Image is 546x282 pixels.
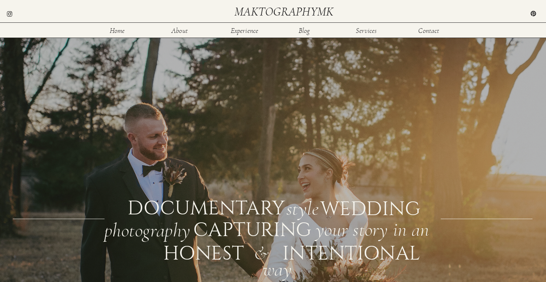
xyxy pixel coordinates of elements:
[292,27,316,33] a: Blog
[230,27,259,33] a: Experience
[282,244,335,260] div: intentional
[168,27,191,33] a: About
[355,27,378,33] a: Services
[417,27,441,33] a: Contact
[105,27,129,33] a: Home
[254,244,276,260] div: &
[104,221,191,238] div: photography
[320,199,419,215] div: WEDDING
[316,220,439,236] div: your story in an
[127,198,282,215] div: documentary
[263,260,298,277] div: way
[193,220,278,236] div: CAPTURING
[163,244,216,260] div: honest
[234,6,336,18] a: maktographymk
[286,199,318,215] div: style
